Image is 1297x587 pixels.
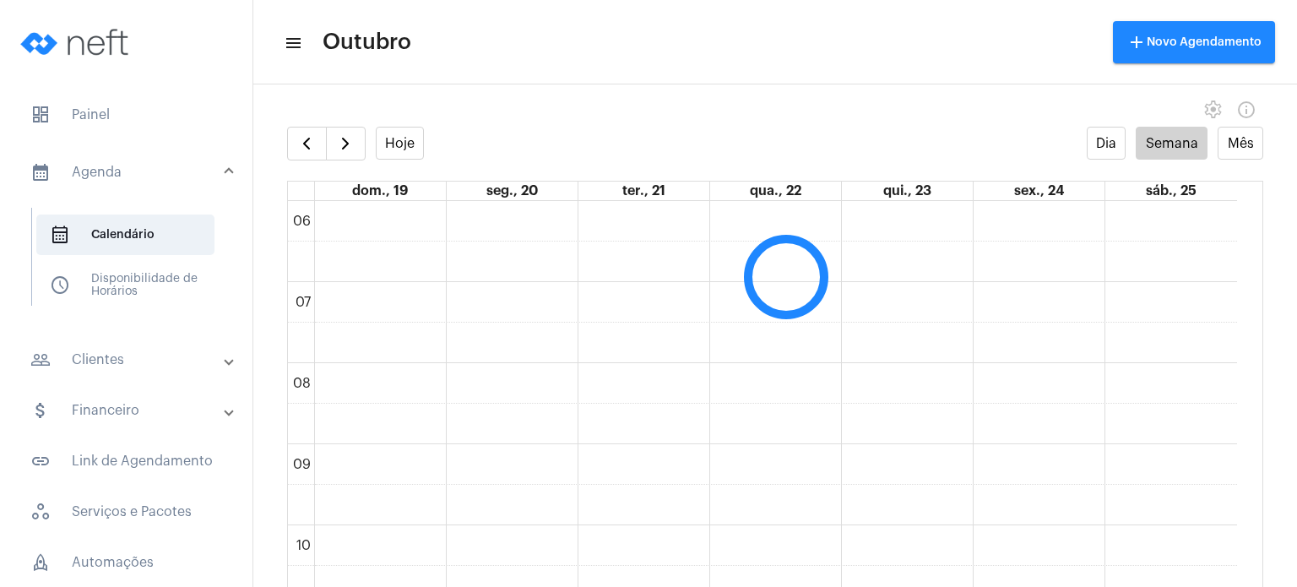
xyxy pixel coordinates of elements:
[483,182,541,200] a: 20 de outubro de 2025
[30,162,225,182] mat-panel-title: Agenda
[10,390,252,431] mat-expansion-panel-header: sidenav iconFinanceiro
[290,376,314,391] div: 08
[1218,127,1263,160] button: Mês
[290,457,314,472] div: 09
[17,542,236,583] span: Automações
[30,350,51,370] mat-icon: sidenav icon
[349,182,411,200] a: 19 de outubro de 2025
[10,145,252,199] mat-expansion-panel-header: sidenav iconAgenda
[17,441,236,481] span: Link de Agendamento
[1126,36,1262,48] span: Novo Agendamento
[1229,93,1263,127] button: Info
[619,182,669,200] a: 21 de outubro de 2025
[17,492,236,532] span: Serviços e Pacotes
[10,340,252,380] mat-expansion-panel-header: sidenav iconClientes
[284,33,301,53] mat-icon: sidenav icon
[323,29,411,56] span: Outubro
[326,127,366,160] button: Próximo Semana
[292,295,314,310] div: 07
[14,8,140,76] img: logo-neft-novo-2.png
[30,400,51,421] mat-icon: sidenav icon
[1142,182,1200,200] a: 25 de outubro de 2025
[293,538,314,553] div: 10
[1196,93,1229,127] button: settings
[1087,127,1126,160] button: Dia
[30,350,225,370] mat-panel-title: Clientes
[30,451,51,471] mat-icon: sidenav icon
[30,552,51,573] span: sidenav icon
[1113,21,1275,63] button: Novo Agendamento
[287,127,327,160] button: Semana Anterior
[1236,100,1256,120] mat-icon: Info
[36,215,214,255] span: Calendário
[10,199,252,329] div: sidenav iconAgenda
[880,182,935,200] a: 23 de outubro de 2025
[290,214,314,229] div: 06
[1136,127,1207,160] button: Semana
[1126,32,1147,52] mat-icon: add
[30,105,51,125] span: sidenav icon
[50,225,70,245] span: sidenav icon
[30,502,51,522] span: sidenav icon
[746,182,805,200] a: 22 de outubro de 2025
[50,275,70,296] span: sidenav icon
[36,265,214,306] span: Disponibilidade de Horários
[376,127,425,160] button: Hoje
[1202,100,1223,120] span: settings
[17,95,236,135] span: Painel
[30,400,225,421] mat-panel-title: Financeiro
[1011,182,1067,200] a: 24 de outubro de 2025
[30,162,51,182] mat-icon: sidenav icon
